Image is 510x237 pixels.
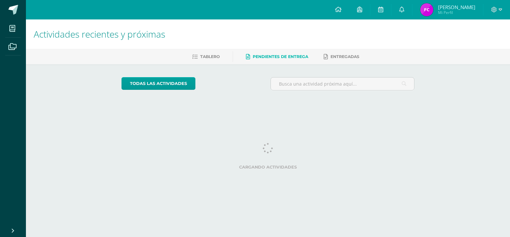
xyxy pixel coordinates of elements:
[192,52,220,62] a: Tablero
[438,4,475,10] span: [PERSON_NAME]
[438,10,475,15] span: Mi Perfil
[271,77,414,90] input: Busca una actividad próxima aquí...
[253,54,308,59] span: Pendientes de entrega
[122,165,415,170] label: Cargando actividades
[330,54,359,59] span: Entregadas
[420,3,433,16] img: a4352bf17ef2bc508e00b7662deb18a5.png
[324,52,359,62] a: Entregadas
[34,28,165,40] span: Actividades recientes y próximas
[122,77,195,90] a: todas las Actividades
[246,52,308,62] a: Pendientes de entrega
[200,54,220,59] span: Tablero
